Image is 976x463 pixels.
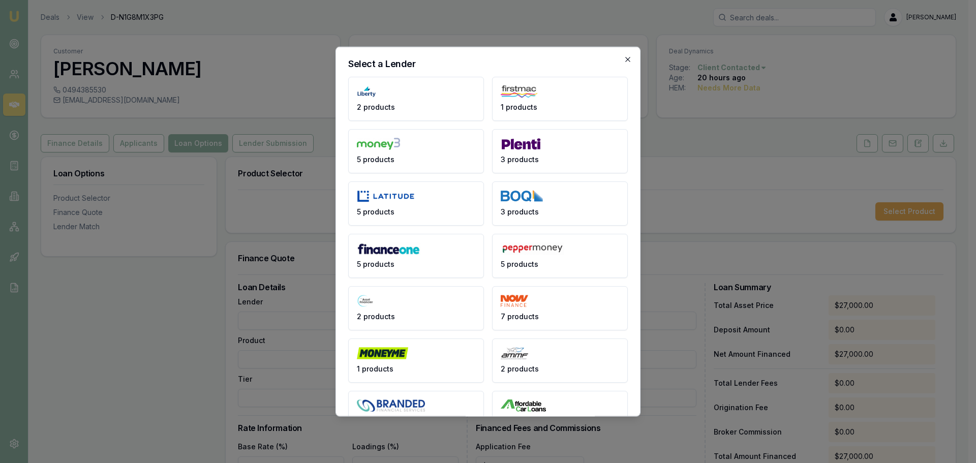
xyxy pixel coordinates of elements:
span: 1 products [501,416,537,426]
span: 1 products [357,363,393,374]
img: Liberty [357,85,376,98]
button: 7 products [492,286,628,330]
span: 5 products [357,154,394,164]
span: 5 products [357,206,394,217]
img: The Asset Financier [357,294,374,307]
img: NOW Finance [501,294,528,307]
span: 5 products [501,259,538,269]
img: Money Me [357,347,408,359]
button: 3 products [492,181,628,225]
span: 2 products [501,363,539,374]
span: 7 products [501,311,539,321]
img: Money3 [357,137,400,150]
button: 3 products [348,390,484,435]
span: 2 products [357,102,395,112]
img: Firstmac [501,85,537,98]
img: Pepper Money [501,242,564,255]
img: Plenti [501,137,541,150]
img: Branded Financial Services [357,399,425,412]
h2: Select a Lender [348,59,628,68]
span: 3 products [501,206,539,217]
button: 2 products [348,76,484,120]
button: 5 products [348,129,484,173]
button: 5 products [492,233,628,277]
button: 2 products [348,286,484,330]
span: 5 products [357,259,394,269]
button: 1 products [492,390,628,435]
img: Finance One [357,242,420,255]
img: Latitude [357,190,415,202]
button: 2 products [492,338,628,382]
span: 2 products [357,311,395,321]
img: BOQ Finance [501,190,543,202]
button: 1 products [348,338,484,382]
button: 5 products [348,181,484,225]
button: 5 products [348,233,484,277]
button: 1 products [492,76,628,120]
span: 3 products [357,416,395,426]
button: 3 products [492,129,628,173]
span: 3 products [501,154,539,164]
span: 1 products [501,102,537,112]
img: Affordable Car Loans [501,399,546,412]
img: AMMF [501,347,528,359]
